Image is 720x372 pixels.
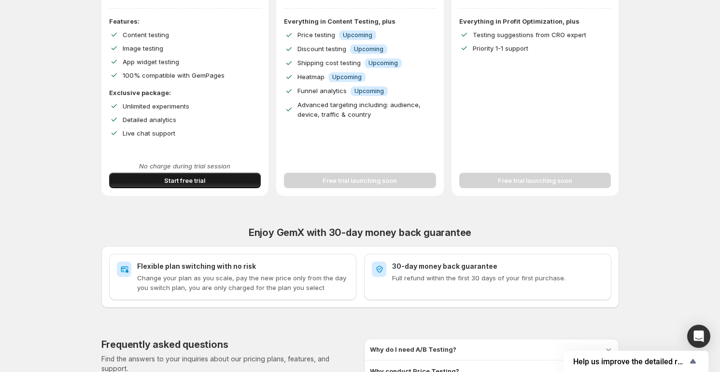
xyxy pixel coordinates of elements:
p: Exclusive package: [109,88,261,97]
span: Upcoming [368,59,398,67]
span: Content testing [123,31,169,39]
span: Start free trial [164,176,205,185]
span: Funnel analytics [297,87,347,95]
span: Upcoming [332,73,362,81]
span: Priority 1-1 support [473,44,528,52]
span: Detailed analytics [123,116,176,124]
p: Full refund within the first 30 days of your first purchase. [392,273,604,283]
div: Open Intercom Messenger [687,325,710,348]
h2: 30-day money back guarantee [392,262,604,271]
span: Help us improve the detailed report for A/B campaigns [573,357,687,366]
h2: Enjoy GemX with 30-day money back guarantee [101,227,619,238]
span: 100% compatible with GemPages [123,71,225,79]
span: Upcoming [354,87,384,95]
button: Show survey - Help us improve the detailed report for A/B campaigns [573,356,699,367]
span: Price testing [297,31,335,39]
span: Upcoming [354,45,383,53]
h2: Flexible plan switching with no risk [137,262,349,271]
p: Everything in Profit Optimization, plus [459,16,611,26]
span: App widget testing [123,58,179,66]
span: Unlimited experiments [123,102,189,110]
span: Discount testing [297,45,346,53]
span: Image testing [123,44,163,52]
h2: Frequently asked questions [101,339,228,350]
span: Live chat support [123,129,175,137]
span: Advanced targeting including: audience, device, traffic & country [297,101,421,118]
span: Upcoming [343,31,372,39]
button: Start free trial [109,173,261,188]
p: Features: [109,16,261,26]
span: Heatmap [297,73,325,81]
span: Shipping cost testing [297,59,361,67]
h3: Why do I need A/B Testing? [370,344,456,354]
p: Everything in Content Testing, plus [284,16,436,26]
span: Testing suggestions from CRO expert [473,31,586,39]
p: Change your plan as you scale, pay the new price only from the day you switch plan, you are only ... [137,273,349,292]
p: No charge during trial session [109,161,261,171]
